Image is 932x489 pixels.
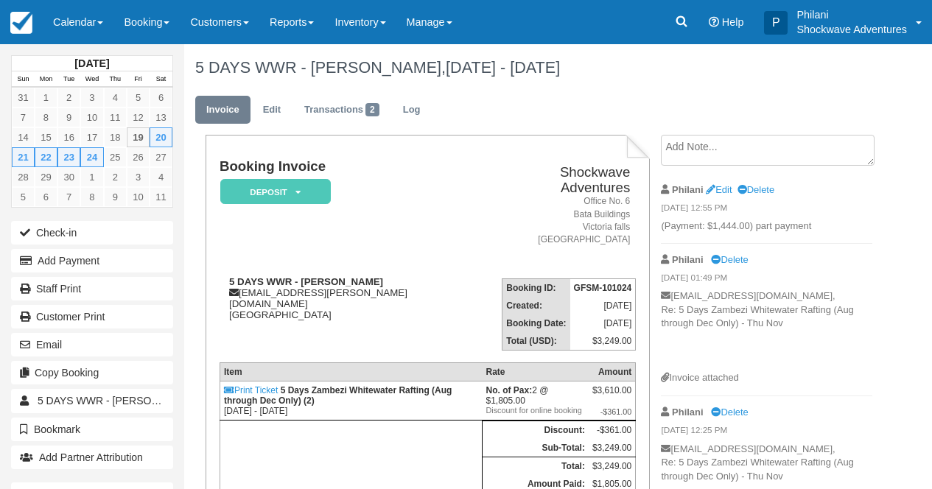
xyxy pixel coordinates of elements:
[486,406,584,415] em: Discount for online booking
[570,332,636,351] td: $3,249.00
[12,167,35,187] a: 28
[127,127,150,147] a: 19
[592,407,631,416] em: -$361.00
[57,187,80,207] a: 7
[150,88,172,108] a: 6
[57,147,80,167] a: 23
[570,314,636,332] td: [DATE]
[502,314,570,332] th: Booking Date:
[104,147,127,167] a: 25
[127,187,150,207] a: 10
[35,127,57,147] a: 15
[796,7,907,22] p: Philani
[502,332,570,351] th: Total (USD):
[127,71,150,88] th: Fri
[57,108,80,127] a: 9
[104,108,127,127] a: 11
[11,277,173,300] a: Staff Print
[706,184,732,195] a: Edit
[661,289,872,371] p: [EMAIL_ADDRESS][DOMAIN_NAME], Re: 5 Days Zambezi Whitewater Rafting (Aug through Dec Only) - Thu Nov
[11,361,173,384] button: Copy Booking
[80,147,103,167] a: 24
[104,187,127,207] a: 9
[482,362,588,381] th: Rate
[80,167,103,187] a: 1
[127,108,150,127] a: 12
[195,59,872,77] h1: 5 DAYS WWR - [PERSON_NAME],
[488,195,631,246] address: Office No. 6 Bata Buildings Victoria falls [GEOGRAPHIC_DATA]
[11,249,173,272] button: Add Payment
[482,381,588,420] td: 2 @ $1,805.00
[104,127,127,147] a: 18
[35,108,57,127] a: 8
[224,385,452,406] strong: 5 Days Zambezi Whitewater Rafting (Aug through Dec Only) (2)
[127,167,150,187] a: 3
[711,254,748,265] a: Delete
[12,108,35,127] a: 7
[589,421,636,439] td: -$361.00
[737,184,774,195] a: Delete
[502,278,570,297] th: Booking ID:
[592,385,631,407] div: $3,610.00
[220,381,482,420] td: [DATE] - [DATE]
[220,159,483,175] h1: Booking Invoice
[220,178,326,205] a: Deposit
[672,254,703,265] strong: Philani
[12,147,35,167] a: 21
[661,219,872,233] p: (Payment: $1,444.00) part payment
[104,71,127,88] th: Thu
[220,276,483,320] div: [EMAIL_ADDRESS][PERSON_NAME][DOMAIN_NAME] [GEOGRAPHIC_DATA]
[11,305,173,328] a: Customer Print
[502,297,570,314] th: Created:
[722,16,744,28] span: Help
[57,88,80,108] a: 2
[224,385,278,395] a: Print Ticket
[35,88,57,108] a: 1
[11,418,173,441] button: Bookmark
[35,187,57,207] a: 6
[57,71,80,88] th: Tue
[661,272,872,288] em: [DATE] 01:49 PM
[127,147,150,167] a: 26
[229,276,383,287] strong: 5 DAYS WWR - [PERSON_NAME]
[709,17,719,27] i: Help
[12,71,35,88] th: Sun
[589,439,636,457] td: $3,249.00
[661,202,872,218] em: [DATE] 12:55 PM
[661,371,872,385] div: Invoice attached
[10,12,32,34] img: checkfront-main-nav-mini-logo.png
[11,333,173,356] button: Email
[12,127,35,147] a: 14
[104,88,127,108] a: 4
[35,167,57,187] a: 29
[127,88,150,108] a: 5
[80,71,103,88] th: Wed
[57,127,80,147] a: 16
[150,71,172,88] th: Sat
[80,187,103,207] a: 8
[661,424,872,440] em: [DATE] 12:25 PM
[711,407,748,418] a: Delete
[589,362,636,381] th: Amount
[570,297,636,314] td: [DATE]
[672,407,703,418] strong: Philani
[80,88,103,108] a: 3
[365,103,379,116] span: 2
[12,187,35,207] a: 5
[12,88,35,108] a: 31
[764,11,788,35] div: P
[35,71,57,88] th: Mon
[796,22,907,37] p: Shockwave Adventures
[293,96,390,124] a: Transactions2
[35,147,57,167] a: 22
[486,385,532,395] strong: No. of Pax
[392,96,432,124] a: Log
[104,167,127,187] a: 2
[252,96,292,124] a: Edit
[589,457,636,475] td: $3,249.00
[150,108,172,127] a: 13
[57,167,80,187] a: 30
[150,127,172,147] a: 20
[150,187,172,207] a: 11
[150,167,172,187] a: 4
